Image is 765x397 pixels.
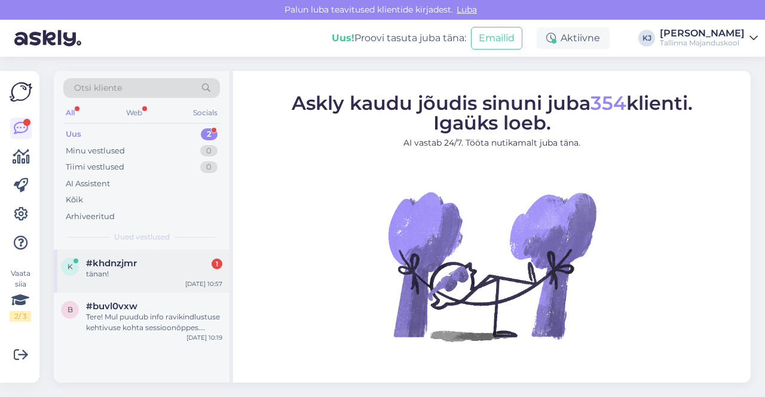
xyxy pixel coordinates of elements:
img: Askly Logo [10,81,32,103]
img: No Chat active [384,158,599,373]
div: Proovi tasuta juba täna: [332,31,466,45]
span: #buvl0vxw [86,301,137,312]
div: AI Assistent [66,178,110,190]
div: Minu vestlused [66,145,125,157]
span: Uued vestlused [114,232,170,242]
div: [DATE] 10:57 [185,279,222,288]
a: [PERSON_NAME]Tallinna Majanduskool [660,29,758,48]
div: Tiimi vestlused [66,161,124,173]
div: Tere! Mul puudub info ravikindlustuse kehtivuse kohta sessioonõppes. Palun oodake, ma suunan teie... [86,312,222,333]
button: Emailid [471,27,522,50]
span: 354 [590,91,626,114]
b: Uus! [332,32,354,44]
span: Askly kaudu jõudis sinuni juba klienti. Igaüks loeb. [292,91,693,134]
div: 0 [200,145,218,157]
div: All [63,105,77,121]
div: Vaata siia [10,268,31,322]
div: Kõik [66,194,83,206]
div: 1 [212,258,222,269]
div: Tallinna Majanduskool [660,38,745,48]
span: Otsi kliente [74,82,122,94]
div: Aktiivne [537,27,610,49]
span: k [68,262,73,271]
div: 2 [201,128,218,140]
div: Uus [66,128,81,140]
p: AI vastab 24/7. Tööta nutikamalt juba täna. [292,136,693,149]
div: Socials [191,105,220,121]
div: [PERSON_NAME] [660,29,745,38]
span: #khdnzjmr [86,258,137,269]
div: 2 / 3 [10,311,31,322]
div: 0 [200,161,218,173]
span: b [68,305,73,314]
div: [DATE] 10:19 [186,333,222,342]
span: Luba [453,4,481,15]
div: KJ [638,30,655,47]
div: Web [124,105,145,121]
div: Arhiveeritud [66,211,115,223]
div: tänan! [86,269,222,279]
